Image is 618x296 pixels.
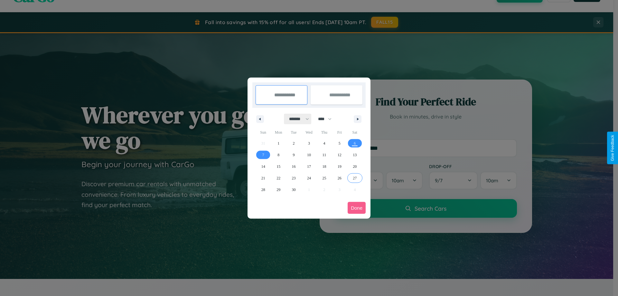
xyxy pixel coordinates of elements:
span: 10 [307,149,311,161]
span: 7 [262,149,264,161]
button: 29 [271,184,286,196]
button: 26 [332,172,347,184]
button: 2 [286,138,301,149]
span: 2 [293,138,295,149]
button: 9 [286,149,301,161]
button: 18 [317,161,332,172]
button: 25 [317,172,332,184]
button: 3 [301,138,316,149]
span: 6 [354,138,356,149]
span: Sun [256,127,271,138]
span: 22 [276,172,280,184]
span: 25 [322,172,326,184]
span: 14 [261,161,265,172]
button: 24 [301,172,316,184]
button: 23 [286,172,301,184]
span: 11 [323,149,326,161]
span: 29 [276,184,280,196]
span: Wed [301,127,316,138]
span: 20 [353,161,357,172]
span: 3 [308,138,310,149]
span: 4 [323,138,325,149]
button: 13 [347,149,362,161]
span: 27 [353,172,357,184]
button: 4 [317,138,332,149]
button: 15 [271,161,286,172]
span: 13 [353,149,357,161]
button: 10 [301,149,316,161]
button: Done [348,202,366,214]
span: Sat [347,127,362,138]
span: 30 [292,184,296,196]
button: 1 [271,138,286,149]
button: 27 [347,172,362,184]
span: Tue [286,127,301,138]
span: 16 [292,161,296,172]
span: 1 [277,138,279,149]
span: 5 [339,138,341,149]
button: 14 [256,161,271,172]
span: Fri [332,127,347,138]
button: 22 [271,172,286,184]
span: Thu [317,127,332,138]
span: 21 [261,172,265,184]
button: 12 [332,149,347,161]
div: Give Feedback [610,135,615,161]
button: 17 [301,161,316,172]
button: 8 [271,149,286,161]
button: 5 [332,138,347,149]
button: 21 [256,172,271,184]
span: 23 [292,172,296,184]
span: 24 [307,172,311,184]
button: 6 [347,138,362,149]
button: 20 [347,161,362,172]
span: 28 [261,184,265,196]
span: 15 [276,161,280,172]
span: 8 [277,149,279,161]
span: 9 [293,149,295,161]
span: Mon [271,127,286,138]
span: 19 [338,161,342,172]
span: 18 [322,161,326,172]
button: 28 [256,184,271,196]
span: 26 [338,172,342,184]
span: 12 [338,149,342,161]
button: 11 [317,149,332,161]
button: 19 [332,161,347,172]
button: 30 [286,184,301,196]
span: 17 [307,161,311,172]
button: 7 [256,149,271,161]
button: 16 [286,161,301,172]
